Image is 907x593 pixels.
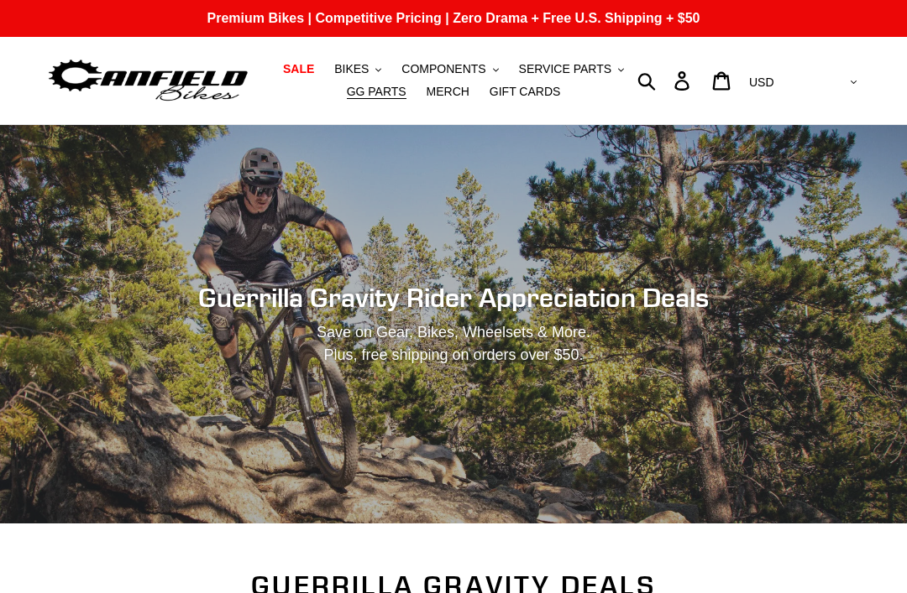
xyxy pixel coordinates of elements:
[275,58,322,81] a: SALE
[148,321,759,367] p: Save on Gear, Bikes, Wheelsets & More. Plus, free shipping on orders over $50.
[334,62,369,76] span: BIKES
[481,81,569,103] a: GIFT CARDS
[401,62,485,76] span: COMPONENTS
[46,55,250,107] img: Canfield Bikes
[347,85,406,99] span: GG PARTS
[490,85,561,99] span: GIFT CARDS
[338,81,415,103] a: GG PARTS
[418,81,478,103] a: MERCH
[393,58,506,81] button: COMPONENTS
[427,85,469,99] span: MERCH
[511,58,632,81] button: SERVICE PARTS
[326,58,390,81] button: BIKES
[519,62,611,76] span: SERVICE PARTS
[283,62,314,76] span: SALE
[46,282,861,314] h2: Guerrilla Gravity Rider Appreciation Deals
